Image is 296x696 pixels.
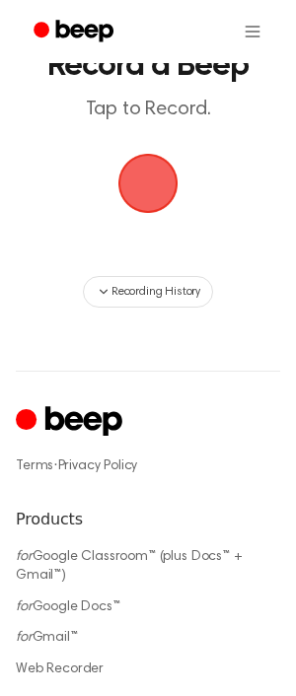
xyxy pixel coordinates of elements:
button: Beep Logo [118,154,178,213]
span: Recording History [111,283,200,301]
a: Web Recorder [16,662,104,676]
i: for [16,631,33,645]
div: · [16,456,280,476]
h6: Products [16,508,280,531]
a: forGoogle Docs™ [16,600,120,614]
i: for [16,550,33,564]
i: for [16,600,33,614]
a: forGoogle Classroom™ (plus Docs™ + Gmail™) [16,550,243,584]
a: Cruip [16,403,127,442]
h1: Record a Beep [36,50,260,82]
a: forGmail™ [16,631,78,645]
a: Privacy Policy [58,459,138,473]
p: Tap to Record. [36,98,260,122]
button: Open menu [229,8,276,55]
button: Recording History [83,276,213,308]
a: Beep [20,13,131,51]
a: Terms [16,459,53,473]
